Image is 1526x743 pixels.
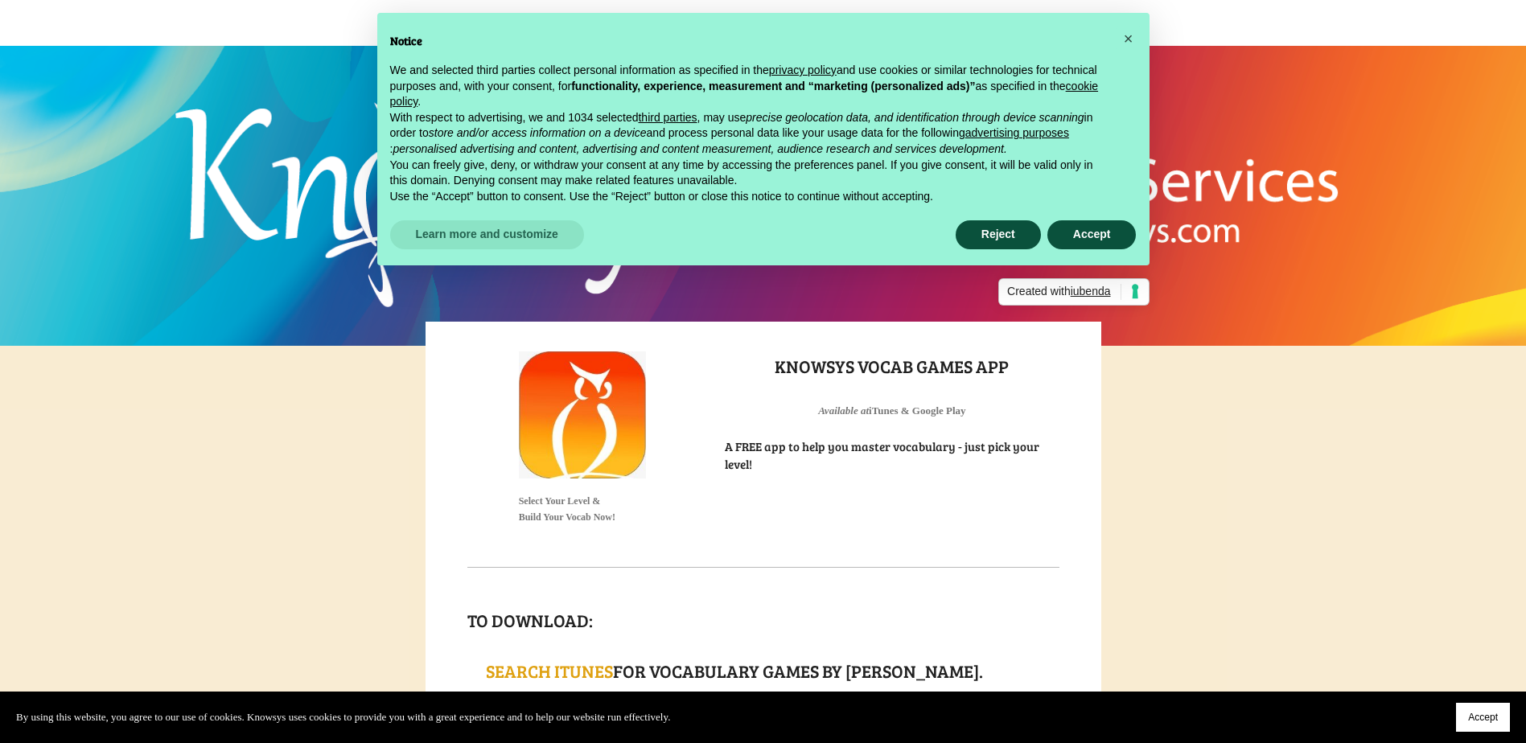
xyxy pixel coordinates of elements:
span: Accept [1468,712,1498,723]
p: You can freely give, deny, or withdraw your consent at any time by accessing the preferences pane... [390,158,1111,189]
strong: iTunes & Google Play [818,404,965,417]
span: Created with [1007,284,1121,300]
strong: functionality, experience, measurement and “marketing (personalized ads)” [571,80,975,92]
button: Accept [1456,703,1510,732]
button: Accept [1047,220,1137,249]
button: Close this notice [1116,26,1141,51]
em: precise geolocation data, and identification through device scanning [746,111,1084,124]
a: privacy policy [769,64,837,76]
button: Learn more and customize [390,220,584,249]
img: Select Your Level &amp; Build Your Vocab Now! [519,351,647,478]
button: advertising purposes [965,125,1069,142]
em: store and/or access information on a device [429,126,647,139]
h2: Notice [390,32,1111,50]
a: Created withiubenda [998,278,1149,306]
p: Use the “Accept” button to consent. Use the “Reject” button or close this notice to continue with... [390,189,1111,205]
h1: Knowsys Vocab GAMES APP [725,351,1059,380]
p: By using this website, you agree to our use of cookies. Knowsys uses cookies to provide you with ... [16,708,670,726]
p: With respect to advertising, we and 1034 selected , may use in order to and process personal data... [390,110,1111,158]
strong: Select Your Level & Build Your Vocab Now! [519,495,615,523]
span: iubenda [1071,285,1111,298]
h1: FOR VOCABULARY GAMES BY [PERSON_NAME]. [467,656,1059,685]
button: Reject [956,220,1041,249]
h1: TO DOWNLOAD: [467,605,1059,634]
a: SEARCH ITUNES [486,659,613,683]
button: third parties [638,110,697,126]
a: cookie policy [390,80,1099,109]
h3: A FREE app to help you master vocabulary - just pick your level! [725,437,1059,473]
em: Available at [818,404,869,417]
em: personalised advertising and content, advertising and content measurement, audience research and ... [393,142,1006,155]
p: We and selected third parties collect personal information as specified in the and use cookies or... [390,63,1111,110]
span: × [1124,30,1133,47]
